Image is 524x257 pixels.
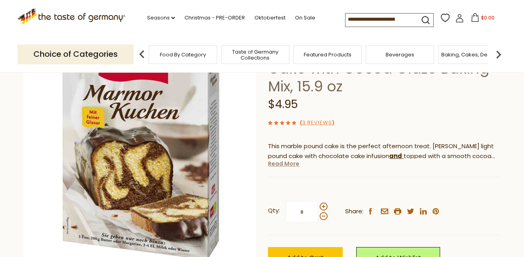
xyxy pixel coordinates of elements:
[268,160,299,168] a: Read More
[17,44,134,64] p: Choice of Categories
[304,52,351,58] a: Featured Products
[491,46,507,62] img: next arrow
[441,52,503,58] a: Baking, Cakes, Desserts
[268,141,501,161] p: This marble pound cake is the perfect afternoon treat. [PERSON_NAME] light pound cake with chocol...
[268,206,280,216] strong: Qty:
[160,52,206,58] a: Food By Category
[268,97,298,112] span: $4.95
[302,119,332,127] a: 3 Reviews
[184,14,245,22] a: Christmas - PRE-ORDER
[481,14,495,21] span: $0.00
[300,119,334,126] span: ( )
[466,13,499,25] button: $0.00
[285,201,318,223] input: Qty:
[345,207,363,216] span: Share:
[389,152,402,160] strong: and
[134,46,150,62] img: previous arrow
[386,52,414,58] a: Beverages
[254,14,285,22] a: Oktoberfest
[295,14,315,22] a: On Sale
[147,14,175,22] a: Seasons
[223,49,287,61] a: Taste of Germany Collections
